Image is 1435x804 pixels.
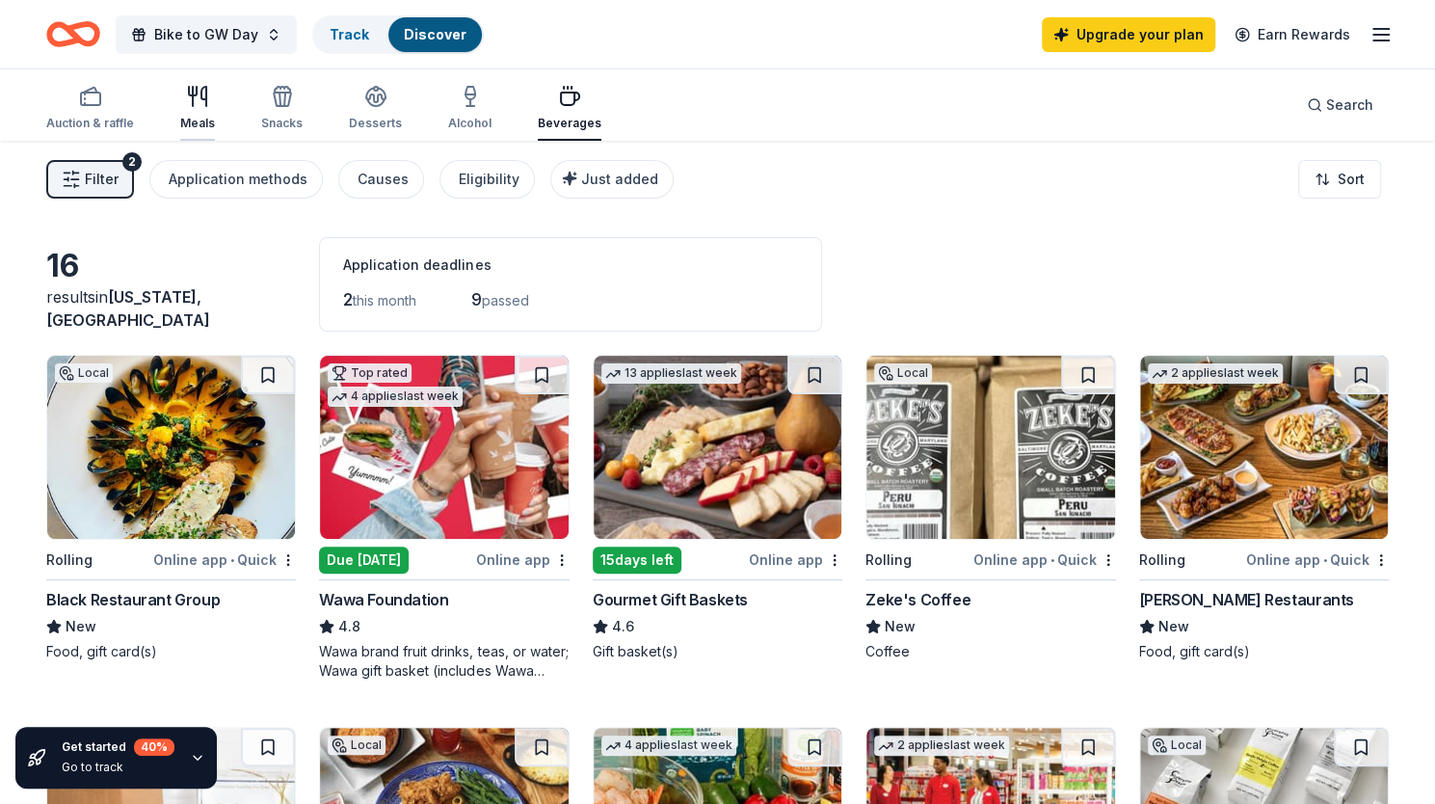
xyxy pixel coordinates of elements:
a: Image for Wawa FoundationTop rated4 applieslast weekDue [DATE]Online appWawa Foundation4.8Wawa br... [319,355,569,681]
button: Causes [338,160,424,199]
a: Image for Gourmet Gift Baskets13 applieslast week15days leftOnline appGourmet Gift Baskets4.6Gift... [593,355,842,661]
span: this month [353,292,416,308]
div: Application methods [169,168,307,191]
a: Discover [404,26,466,42]
button: Beverages [538,77,601,141]
button: Auction & raffle [46,77,134,141]
button: Search [1291,86,1389,124]
div: Snacks [261,116,303,131]
div: Online app [749,548,842,572]
span: 4.8 [338,615,360,638]
div: Rolling [1139,549,1185,572]
a: Image for Black Restaurant GroupLocalRollingOnline app•QuickBlack Restaurant GroupNewFood, gift c... [46,355,296,661]
button: Eligibility [439,160,535,199]
div: Eligibility [459,168,519,191]
button: Snacks [261,77,303,141]
div: 16 [46,247,296,285]
div: 4 applies last week [328,387,463,407]
a: Upgrade your plan [1042,17,1215,52]
span: 2 [343,289,353,309]
span: Bike to GW Day [154,23,258,46]
div: Rolling [865,549,912,572]
button: TrackDiscover [312,15,484,54]
div: Alcohol [448,116,492,131]
div: Online app [476,548,570,572]
div: 2 applies last week [1148,363,1283,384]
span: New [885,615,916,638]
div: Wawa Foundation [319,588,448,611]
div: 13 applies last week [601,363,741,384]
span: • [1050,552,1054,568]
div: Beverages [538,116,601,131]
span: [US_STATE], [GEOGRAPHIC_DATA] [46,287,210,330]
div: 15 days left [593,547,681,574]
a: Image for Thompson Restaurants2 applieslast weekRollingOnline app•Quick[PERSON_NAME] RestaurantsN... [1139,355,1389,661]
div: Desserts [349,116,402,131]
button: Meals [180,77,215,141]
span: in [46,287,210,330]
button: Alcohol [448,77,492,141]
div: Application deadlines [343,254,798,277]
div: Local [55,363,113,383]
img: Image for Thompson Restaurants [1140,356,1388,539]
img: Image for Wawa Foundation [320,356,568,539]
span: • [230,552,234,568]
div: Online app Quick [973,548,1116,572]
div: Due [DATE] [319,547,409,574]
div: Food, gift card(s) [46,642,296,661]
div: Zeke's Coffee [865,588,970,611]
div: Get started [62,738,174,756]
button: Application methods [149,160,323,199]
div: results [46,285,296,332]
span: passed [481,292,528,308]
span: Filter [85,168,119,191]
img: Image for Black Restaurant Group [47,356,295,539]
div: Gourmet Gift Baskets [593,588,748,611]
img: Image for Gourmet Gift Baskets [594,356,841,539]
div: 2 applies last week [874,736,1009,756]
div: Rolling [46,549,93,572]
div: 4 applies last week [601,736,736,756]
div: Local [328,736,385,755]
button: Sort [1298,160,1381,199]
div: Wawa brand fruit drinks, teas, or water; Wawa gift basket (includes Wawa products and coupons) [319,642,569,681]
div: [PERSON_NAME] Restaurants [1139,588,1354,611]
div: Auction & raffle [46,116,134,131]
button: Desserts [349,77,402,141]
a: Earn Rewards [1223,17,1362,52]
div: Gift basket(s) [593,642,842,661]
div: Food, gift card(s) [1139,642,1389,661]
button: Filter2 [46,160,134,199]
a: Image for Zeke's CoffeeLocalRollingOnline app•QuickZeke's CoffeeNewCoffee [865,355,1115,661]
span: 4.6 [612,615,634,638]
span: 9 [470,289,481,309]
span: New [1158,615,1189,638]
span: Search [1326,94,1373,117]
span: New [66,615,96,638]
a: Home [46,12,100,57]
div: Meals [180,116,215,131]
button: Just added [550,160,674,199]
span: Just added [581,171,658,187]
div: 2 [122,152,142,172]
div: Local [874,363,932,383]
div: Top rated [328,363,412,383]
div: Local [1148,736,1206,755]
div: Causes [358,168,409,191]
span: Sort [1338,168,1365,191]
span: • [1323,552,1327,568]
div: Black Restaurant Group [46,588,220,611]
div: Go to track [62,760,174,775]
div: Online app Quick [1246,548,1389,572]
img: Image for Zeke's Coffee [866,356,1114,539]
div: 40 % [134,738,174,756]
button: Bike to GW Day [116,15,297,54]
a: Track [330,26,369,42]
div: Coffee [865,642,1115,661]
div: Online app Quick [153,548,296,572]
